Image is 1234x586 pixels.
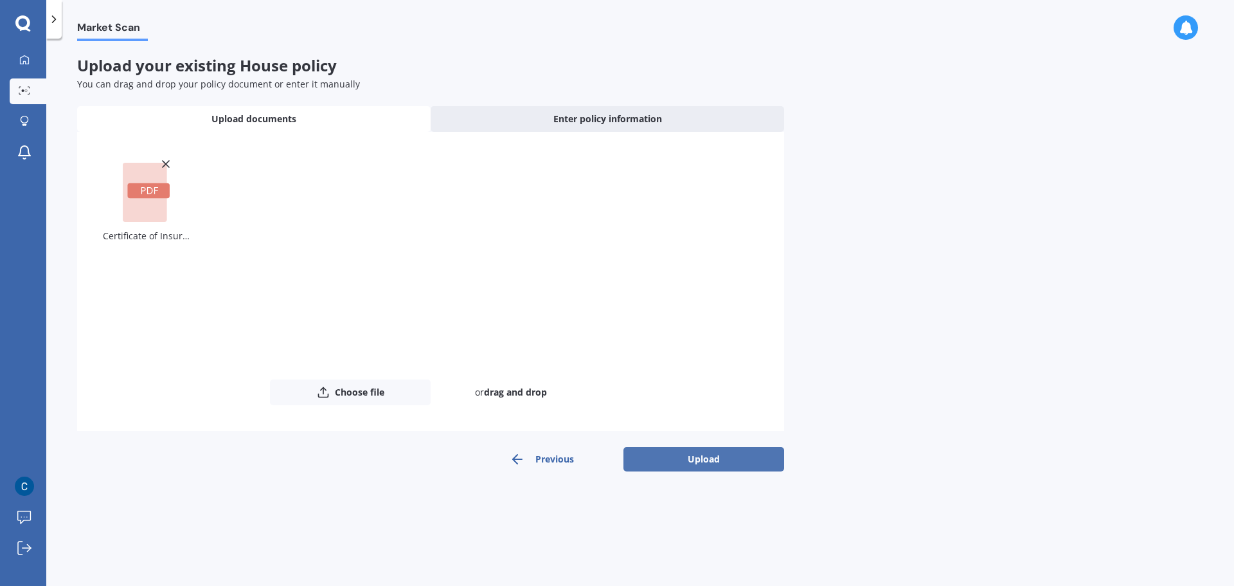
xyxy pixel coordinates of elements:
[103,227,190,244] div: Certificate of Insurance.pdf
[553,113,662,125] span: Enter policy information
[485,446,598,472] button: Previous
[270,380,431,405] button: Choose file
[623,447,784,472] button: Upload
[77,78,360,90] span: You can drag and drop your policy document or enter it manually
[77,55,337,76] span: Upload your existing House policy
[77,21,148,39] span: Market Scan
[484,386,547,398] b: drag and drop
[15,477,34,496] img: ACg8ocKiplwI401GOVUQuAirdr90ZORTCVVz9fLudF6GOf3dhpO4Aw=s96-c
[211,113,296,125] span: Upload documents
[431,380,591,405] div: or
